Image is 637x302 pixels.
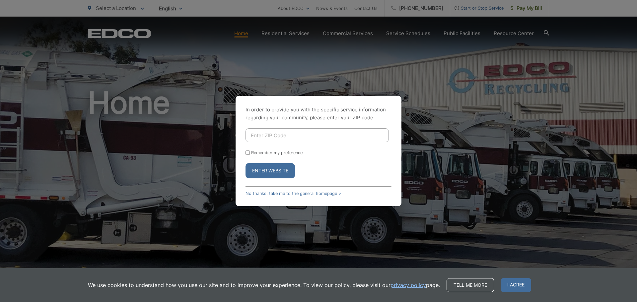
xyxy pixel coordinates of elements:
[88,281,440,289] p: We use cookies to understand how you use our site and to improve your experience. To view our pol...
[246,106,391,122] p: In order to provide you with the specific service information regarding your community, please en...
[246,128,389,142] input: Enter ZIP Code
[447,278,494,292] a: Tell me more
[501,278,531,292] span: I agree
[246,191,341,196] a: No thanks, take me to the general homepage >
[246,163,295,178] button: Enter Website
[390,281,426,289] a: privacy policy
[251,150,303,155] label: Remember my preference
